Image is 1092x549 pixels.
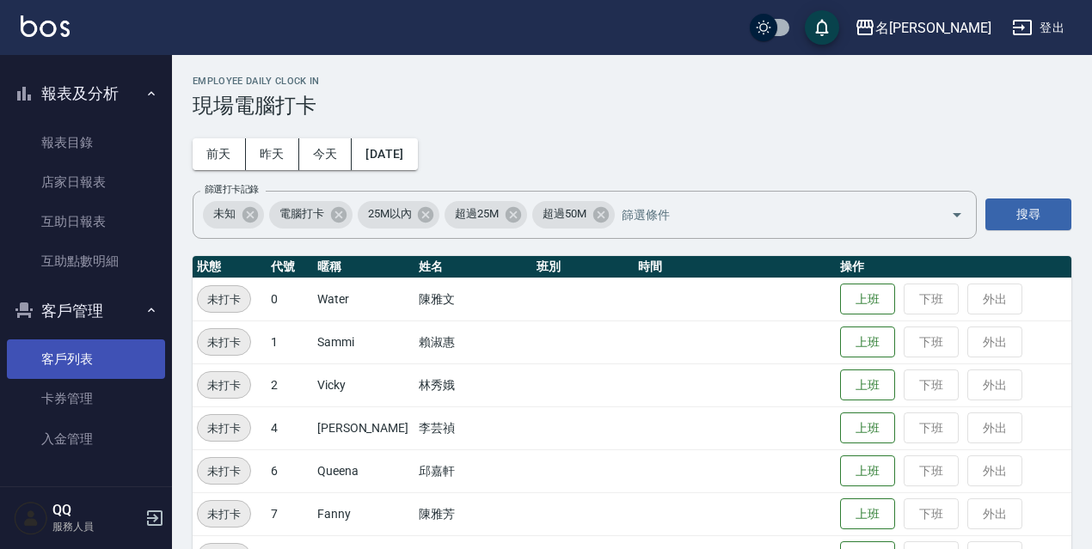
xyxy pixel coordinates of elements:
[267,363,313,406] td: 2
[358,205,422,223] span: 25M以內
[193,138,246,170] button: 前天
[358,201,440,229] div: 25M以內
[848,10,998,46] button: 名[PERSON_NAME]
[198,505,250,523] span: 未打卡
[203,205,246,223] span: 未知
[7,123,165,162] a: 報表目錄
[875,17,991,39] div: 名[PERSON_NAME]
[313,256,414,278] th: 暱稱
[14,501,48,535] img: Person
[7,339,165,379] a: 客戶列表
[198,462,250,480] span: 未打卡
[205,183,259,196] label: 篩選打卡記錄
[532,205,597,223] span: 超過50M
[840,498,895,530] button: 上班
[840,412,895,444] button: 上班
[198,419,250,437] span: 未打卡
[352,138,417,170] button: [DATE]
[7,379,165,418] a: 卡券管理
[7,71,165,116] button: 報表及分析
[840,369,895,401] button: 上班
[805,10,839,45] button: save
[7,202,165,241] a: 互助日報表
[7,289,165,333] button: 客戶管理
[193,94,1071,118] h3: 現場電腦打卡
[532,201,615,229] div: 超過50M
[7,241,165,281] a: 互助點數明細
[985,198,1071,230] button: 搜尋
[267,492,313,535] td: 7
[414,278,532,320] td: 陳雅文
[414,492,532,535] td: 陳雅芳
[617,199,921,229] input: 篩選條件
[840,455,895,487] button: 上班
[313,449,414,492] td: Queena
[267,406,313,449] td: 4
[414,256,532,278] th: 姓名
[414,406,532,449] td: 李芸禎
[7,162,165,202] a: 店家日報表
[52,502,140,519] h5: QQ
[313,320,414,363] td: Sammi
[203,201,264,229] div: 未知
[445,201,527,229] div: 超過25M
[269,205,334,223] span: 電腦打卡
[414,449,532,492] td: 邱嘉軒
[246,138,299,170] button: 昨天
[313,492,414,535] td: Fanny
[840,326,895,358] button: 上班
[198,376,250,394] span: 未打卡
[198,333,250,351] span: 未打卡
[198,290,250,308] span: 未打卡
[269,201,353,229] div: 電腦打卡
[267,449,313,492] td: 6
[1005,12,1071,44] button: 登出
[193,76,1071,87] h2: Employee Daily Clock In
[414,363,532,406] td: 林秀娥
[313,406,414,449] td: [PERSON_NAME]
[313,278,414,320] td: Water
[532,256,634,278] th: 班別
[840,284,895,315] button: 上班
[193,256,267,278] th: 狀態
[52,519,140,534] p: 服務人員
[21,15,70,37] img: Logo
[313,363,414,406] td: Vicky
[634,256,837,278] th: 時間
[836,256,1071,278] th: 操作
[414,320,532,363] td: 賴淑惠
[943,201,971,229] button: Open
[445,205,509,223] span: 超過25M
[267,278,313,320] td: 0
[267,256,313,278] th: 代號
[267,320,313,363] td: 1
[7,419,165,459] a: 入金管理
[299,138,353,170] button: 今天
